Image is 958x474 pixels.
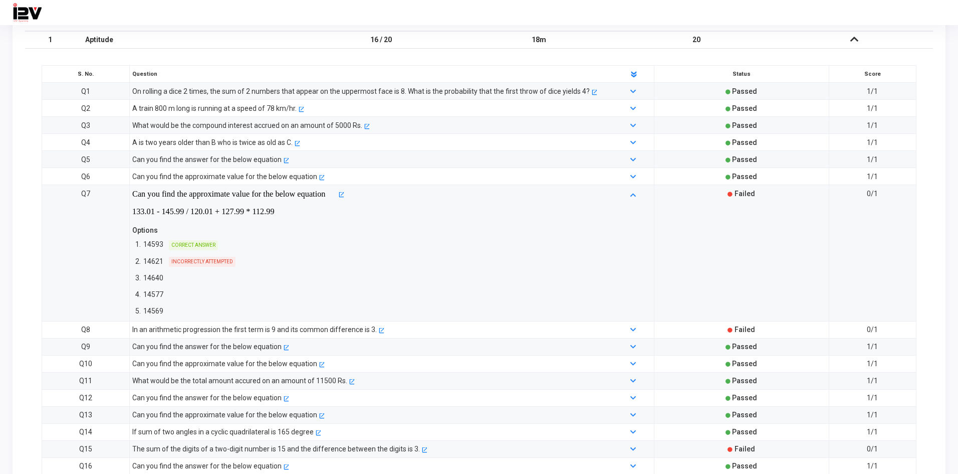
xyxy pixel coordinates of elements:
div: In an arithmetic progression the first term is 9 and its common difference is 3. [132,324,377,335]
div: Can you find the answer for the below equation [132,341,282,352]
td: 20 [618,31,776,49]
div: Question [127,69,612,80]
td: Q6 [42,168,130,185]
td: Q8 [42,321,130,338]
span: Passed [732,121,757,129]
div: 14569 [143,305,163,317]
mat-icon: open_in_new [283,345,289,351]
div: 14621 [143,256,163,267]
span: Failed [735,326,755,334]
span: Passed [732,377,757,385]
span: 1/1 [867,138,878,146]
mat-icon: open_in_new [338,192,344,198]
span: Failed [735,445,755,453]
div: 14640 [143,272,163,283]
div: Can you find the answer for the below equation [132,154,282,165]
td: Q2 [42,100,130,117]
td: Q1 [42,83,130,100]
mat-icon: open_in_new [378,328,384,334]
div: What would be the total amount accured on an amount of 11500 Rs. [132,375,347,386]
th: Score [829,66,916,83]
div: What would be the compound interest accrued on an amount of 5000 Rs. [132,120,362,131]
span: 1/1 [867,394,878,402]
span: Failed [735,190,755,198]
td: Q3 [42,117,130,134]
span: 1/1 [867,104,878,112]
mat-icon: open_in_new [319,413,324,419]
div: 18m [470,32,608,48]
div: Can you find the answer for the below equation [132,460,282,471]
td: Q4 [42,134,130,151]
mat-icon: open_in_new [283,464,289,470]
span: 0/1 [867,445,878,453]
div: Can you find the answer for the below equation [132,392,282,403]
p: Can you find the approximate value for the below equation [132,188,337,200]
span: Passed [732,343,757,351]
mat-icon: open_in_new [294,141,300,146]
mat-icon: open_in_new [283,158,289,164]
span: Passed [732,173,757,181]
span: 1/1 [867,173,878,181]
span: Passed [732,360,757,368]
div: Can you find the approximate value for the below equation [132,409,317,420]
div: 14577 [143,289,163,300]
span: 1/1 [867,462,878,470]
span: 1/1 [867,377,878,385]
div: Can you find the approximate value for the below equation [132,358,317,369]
span: CORRECT ANSWER [169,240,218,250]
span: Passed [732,411,757,419]
span: 1/1 [867,87,878,95]
div: On rolling a dice 2 times, the sum of 2 numbers that appear on the uppermost face is 8. What is t... [132,86,590,97]
span: 1/1 [867,121,878,129]
th: S. No. [42,66,130,83]
span: 1/1 [867,360,878,368]
span: Passed [732,155,757,164]
span: 1/1 [867,155,878,164]
mat-icon: open_in_new [319,362,324,368]
td: 16 / 20 [302,31,460,49]
span: 1/1 [867,343,878,351]
span: 0/1 [867,190,878,198]
span: Passed [732,428,757,436]
span: 133.01 - 145.99 / 120.01 + 127.99 * 112.99 [132,207,275,216]
span: 4. [132,289,143,300]
mat-icon: open_in_new [298,107,304,112]
span: Passed [732,138,757,146]
span: Passed [732,394,757,402]
span: 1/1 [867,411,878,419]
span: 1. [132,239,143,250]
div: A train 800 m long is running at a speed of 78 km/hr. [132,103,297,114]
mat-icon: open_in_new [421,447,427,453]
td: Q5 [42,151,130,168]
mat-icon: open_in_new [591,90,597,95]
span: Passed [732,87,757,95]
td: Q15 [42,440,130,457]
td: Q7 [42,185,130,321]
td: Q12 [42,389,130,406]
span: Passed [732,462,757,470]
mat-icon: open_in_new [364,124,369,129]
span: 0/1 [867,326,878,334]
div: 14593 [143,239,163,250]
img: logo [13,3,42,23]
td: Q11 [42,372,130,389]
span: 2. [132,256,143,267]
div: Options [132,225,158,236]
td: Q13 [42,406,130,423]
mat-icon: open_in_new [319,175,324,181]
mat-icon: open_in_new [283,396,289,402]
span: Passed [732,104,757,112]
div: Aptitude [85,32,292,48]
span: 3. [132,272,143,283]
div: The sum of the digits of a two-digit number is 15 and the difference between the digits is 3. [132,443,420,454]
th: Status [654,66,829,83]
span: 5. [132,305,143,317]
td: Q9 [42,338,130,355]
td: 1 [25,31,75,49]
td: Q10 [42,355,130,372]
span: INCORRECTLY ATTEMPTED [169,257,235,267]
div: A is two years older than B who is twice as old as C. [132,137,293,148]
td: Q14 [42,423,130,440]
div: Can you find the approximate value for the below equation [132,171,317,182]
span: 1/1 [867,428,878,436]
